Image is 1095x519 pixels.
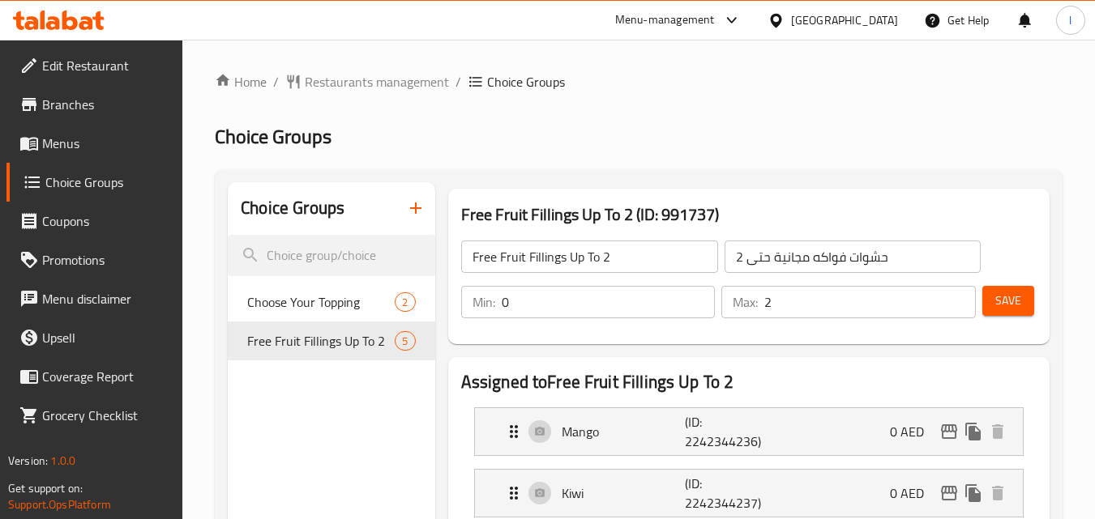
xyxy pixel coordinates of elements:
[6,396,183,435] a: Grocery Checklist
[6,85,183,124] a: Branches
[42,406,170,425] span: Grocery Checklist
[247,331,395,351] span: Free Fruit Fillings Up To 2
[685,412,768,451] p: (ID: 2242344236)
[8,450,48,471] span: Version:
[890,483,937,503] p: 0 AED
[6,46,183,85] a: Edit Restaurant
[241,196,344,220] h2: Choice Groups
[961,481,986,505] button: duplicate
[50,450,75,471] span: 1.0.0
[396,295,414,310] span: 2
[461,401,1037,462] li: Expand
[473,292,495,312] p: Min:
[42,250,170,270] span: Promotions
[42,289,170,308] span: Menu disclaimer
[937,481,961,505] button: edit
[42,328,170,347] span: Upsell
[6,240,183,279] a: Promotions
[215,72,1063,91] nav: breadcrumb
[228,283,434,321] div: Choose Your Topping2
[42,95,170,114] span: Branches
[305,72,449,91] span: Restaurants management
[475,408,1023,455] div: Expand
[456,72,461,91] li: /
[285,72,449,91] a: Restaurants management
[986,419,1010,444] button: delete
[986,481,1010,505] button: delete
[42,56,170,75] span: Edit Restaurant
[6,163,183,202] a: Choice Groups
[42,134,170,153] span: Menus
[685,474,768,513] p: (ID: 2242344237)
[791,11,898,29] div: [GEOGRAPHIC_DATA]
[228,235,434,276] input: search
[215,72,267,91] a: Home
[42,367,170,386] span: Coverage Report
[487,72,565,91] span: Choice Groups
[8,494,111,515] a: Support.OpsPlatform
[8,478,83,499] span: Get support on:
[961,419,986,444] button: duplicate
[475,470,1023,517] div: Expand
[396,334,414,349] span: 5
[6,124,183,163] a: Menus
[1069,11,1071,29] span: l
[45,172,170,192] span: Choice Groups
[461,370,1037,394] h2: Assigned to Free Fruit Fillings Up To 2
[562,422,686,441] p: Mango
[995,291,1021,311] span: Save
[228,321,434,360] div: Free Fruit Fillings Up To 25
[982,286,1034,316] button: Save
[937,419,961,444] button: edit
[6,202,183,240] a: Coupons
[461,202,1037,228] h3: Free Fruit Fillings Up To 2 (ID: 991737)
[733,292,758,312] p: Max:
[615,11,715,30] div: Menu-management
[6,318,183,357] a: Upsell
[562,483,686,503] p: Kiwi
[6,279,183,318] a: Menu disclaimer
[6,357,183,396] a: Coverage Report
[42,211,170,231] span: Coupons
[273,72,279,91] li: /
[247,292,395,312] span: Choose Your Topping
[215,118,331,155] span: Choice Groups
[890,422,937,441] p: 0 AED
